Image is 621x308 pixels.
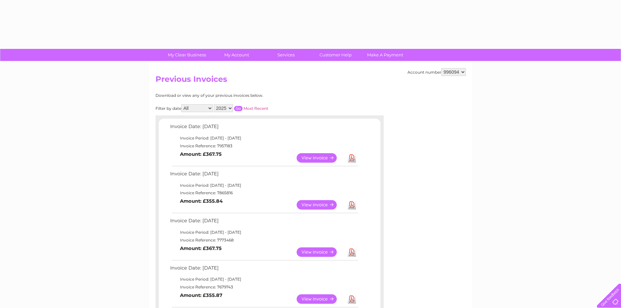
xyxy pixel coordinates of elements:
[169,142,359,150] td: Invoice Reference: 7957183
[169,264,359,276] td: Invoice Date: [DATE]
[348,294,356,304] a: Download
[297,294,345,304] a: View
[348,247,356,257] a: Download
[155,93,327,98] div: Download or view any of your previous invoices below.
[244,106,268,111] a: Most Recent
[180,198,223,204] b: Amount: £355.84
[348,200,356,210] a: Download
[155,75,466,87] h2: Previous Invoices
[180,292,222,298] b: Amount: £355.87
[169,236,359,244] td: Invoice Reference: 7773468
[169,169,359,182] td: Invoice Date: [DATE]
[169,275,359,283] td: Invoice Period: [DATE] - [DATE]
[297,153,345,163] a: View
[407,68,466,76] div: Account number
[169,134,359,142] td: Invoice Period: [DATE] - [DATE]
[348,153,356,163] a: Download
[155,104,327,112] div: Filter by date
[180,151,222,157] b: Amount: £367.75
[210,49,263,61] a: My Account
[259,49,313,61] a: Services
[309,49,362,61] a: Customer Help
[160,49,214,61] a: My Clear Business
[169,228,359,236] td: Invoice Period: [DATE] - [DATE]
[297,200,345,210] a: View
[169,283,359,291] td: Invoice Reference: 7679743
[169,189,359,197] td: Invoice Reference: 7865816
[297,247,345,257] a: View
[358,49,412,61] a: Make A Payment
[169,122,359,134] td: Invoice Date: [DATE]
[169,182,359,189] td: Invoice Period: [DATE] - [DATE]
[169,216,359,228] td: Invoice Date: [DATE]
[180,245,222,251] b: Amount: £367.75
